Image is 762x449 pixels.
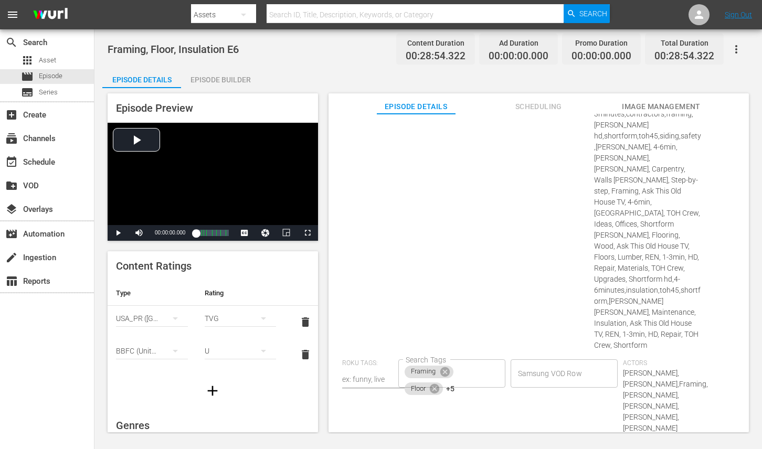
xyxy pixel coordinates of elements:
span: Channels [5,132,18,145]
span: Scheduling [499,100,578,113]
th: Rating [196,281,285,306]
button: delete [293,309,318,335]
div: Promo Duration [571,36,631,50]
div: BBFC (United Kingdom of [GEOGRAPHIC_DATA] and [GEOGRAPHIC_DATA] (the)) [116,336,188,366]
div: U [205,336,277,366]
span: Framing [405,367,442,376]
span: delete [299,316,312,328]
span: Search [5,36,18,49]
a: Sign Out [725,10,752,19]
button: Episode Builder [181,67,260,88]
span: Episode [21,70,34,83]
span: menu [6,8,19,21]
button: Episode Details [102,67,181,88]
span: Schedule [5,156,18,168]
span: Episode [39,71,62,81]
button: Play [108,225,129,241]
div: TVG [205,304,277,333]
span: [PERSON_NAME],[PERSON_NAME],Framing,[PERSON_NAME],[PERSON_NAME],[PERSON_NAME],[PERSON_NAME] [623,369,708,432]
span: Series [39,87,58,98]
span: 00:28:54.322 [654,50,714,62]
span: Automation [5,228,18,240]
img: ans4CAIJ8jUAAAAAAAAAAAAAAAAAAAAAAAAgQb4GAAAAAAAAAAAAAAAAAAAAAAAAJMjXAAAAAAAAAAAAAAAAAAAAAAAAgAT5G... [25,3,76,27]
span: Series [21,86,34,99]
span: Ask This Old House, HD, 4-6min, Shortform, Landscaping, [PERSON_NAME], Framing, [PERSON_NAME], [P... [594,33,701,349]
span: Search [579,4,607,23]
div: Total Duration [654,36,714,50]
div: Episode Details [102,67,181,92]
span: Genres [116,419,150,432]
button: Fullscreen [297,225,318,241]
span: Create [5,109,18,121]
span: Actors [623,359,730,368]
button: Picture-in-Picture [276,225,297,241]
span: Episode Details [377,100,456,113]
span: Image Management [622,100,701,113]
span: 00:00:00.000 [155,230,185,236]
div: Progress Bar [196,230,228,236]
span: Roku Tags: [342,359,393,368]
span: Overlays [5,203,18,216]
span: Asset [39,55,56,66]
div: Floor [405,382,443,395]
span: 00:00:00.000 [489,50,548,62]
span: Ingestion [5,251,18,264]
table: simple table [108,281,318,370]
button: Captions [234,225,255,241]
span: create_new_folder [5,179,18,192]
span: Framing, Floor, Insulation E6 [108,43,239,56]
div: Content Duration [406,36,465,50]
div: Framing [405,366,453,378]
button: Jump To Time [255,225,276,241]
div: Ad Duration [489,36,548,50]
span: +5 [446,384,454,393]
span: 00:28:54.322 [406,50,465,62]
span: Episode Preview [116,102,193,114]
button: Search [564,4,610,23]
div: Video Player [108,123,318,241]
div: Episode Builder [181,67,260,92]
button: delete [293,342,318,367]
span: Asset [21,54,34,67]
span: Reports [5,275,18,287]
th: Type [108,281,196,306]
div: USA_PR ([GEOGRAPHIC_DATA] ([GEOGRAPHIC_DATA])) [116,304,188,333]
span: 00:00:00.000 [571,50,631,62]
span: Floor [405,384,432,393]
span: delete [299,348,312,361]
button: Mute [129,225,150,241]
span: Content Ratings [116,260,192,272]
